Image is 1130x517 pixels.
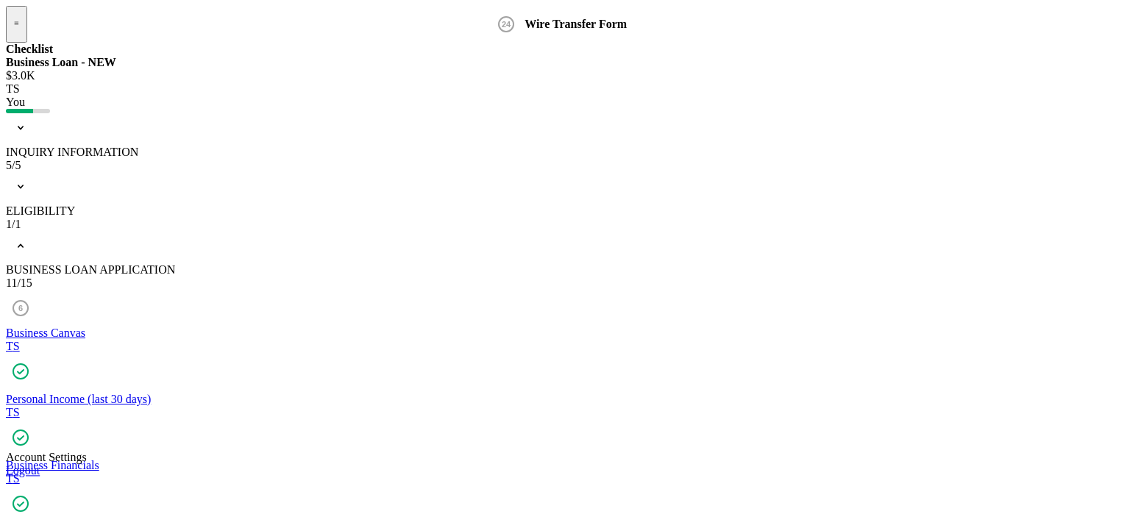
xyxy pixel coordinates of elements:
a: Business FinancialsTS [6,446,1124,485]
a: Logout [6,464,40,477]
div: Account Settings [6,451,87,464]
div: T S [6,472,1124,485]
a: Personal Income (last 30 days)TS [6,379,1124,419]
div: ELIGIBILITY [6,204,1124,218]
div: Business Canvas [6,327,1124,340]
a: 6Business CanvasTS [6,290,1124,353]
b: Checklist [6,43,53,55]
div: $3.0K [6,69,1124,82]
div: T S [6,406,1124,419]
div: BUSINESS LOAN APPLICATION [6,263,1124,277]
tspan: 24 [502,20,511,29]
div: Business Financials [6,459,1124,472]
div: Personal Income (last 30 days) [6,393,1124,406]
div: INQUIRY INFORMATION [6,146,1124,159]
div: 11 / 15 [6,277,1124,290]
b: Wire Transfer Form [525,18,627,30]
tspan: 6 [18,304,23,313]
div: 1 / 1 [6,218,1124,231]
div: 5 / 5 [6,159,1124,172]
div: T S [6,340,1124,353]
b: Business Loan - NEW [6,56,116,68]
div: T S [6,82,1124,96]
div: You [6,96,1124,109]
